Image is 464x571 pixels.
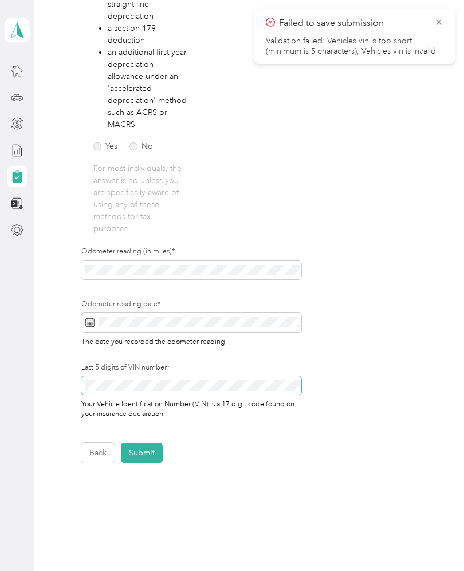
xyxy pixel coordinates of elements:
li: Validation failed: Vehicles vin is too short (minimum is 5 characters), Vehicles vin is invalid [266,36,443,57]
label: Odometer reading date* [81,299,301,310]
label: Yes [93,142,117,150]
span: Your Vehicle Identification Number (VIN) is a 17 digit code found on your insurance declaration [81,398,294,418]
iframe: Everlance-gr Chat Button Frame [400,507,464,571]
label: Odometer reading (in miles)* [81,247,301,257]
p: For most individuals, the answer is no unless you are specifically aware of using any of these me... [93,162,188,235]
button: Submit [121,443,163,463]
p: Failed to save submission [279,16,426,30]
label: Last 5 digits of VIN number* [81,363,301,373]
li: a section 179 deduction [108,22,188,46]
span: The date you recorded the odometer reading [81,335,225,346]
li: an additional first-year depreciation allowance under an 'accelerated depreciation' method such a... [108,46,188,130]
label: No [129,142,153,150]
button: Back [81,443,115,463]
